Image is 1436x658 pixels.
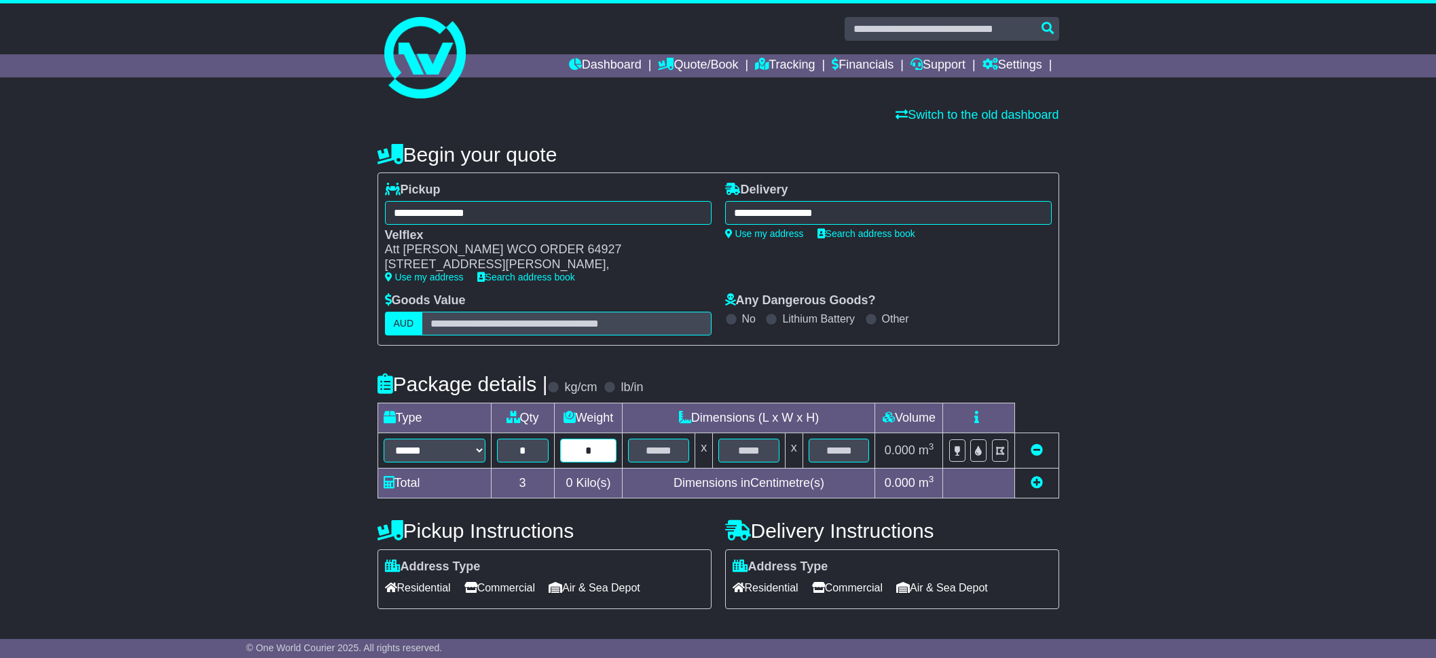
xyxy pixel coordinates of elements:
[658,54,738,77] a: Quote/Book
[885,443,915,457] span: 0.000
[725,183,788,198] label: Delivery
[919,476,934,490] span: m
[919,443,934,457] span: m
[566,476,572,490] span: 0
[725,519,1059,542] h4: Delivery Instructions
[246,642,443,653] span: © One World Courier 2025. All rights reserved.
[896,577,988,598] span: Air & Sea Depot
[623,468,875,498] td: Dimensions in Centimetre(s)
[982,54,1042,77] a: Settings
[882,312,909,325] label: Other
[885,476,915,490] span: 0.000
[385,183,441,198] label: Pickup
[378,373,548,395] h4: Package details |
[896,108,1058,122] a: Switch to the old dashboard
[621,380,643,395] label: lb/in
[378,143,1059,166] h4: Begin your quote
[569,54,642,77] a: Dashboard
[1031,443,1043,457] a: Remove this item
[378,403,491,433] td: Type
[385,272,464,282] a: Use my address
[875,403,943,433] td: Volume
[385,293,466,308] label: Goods Value
[817,228,915,239] a: Search address book
[549,577,640,598] span: Air & Sea Depot
[742,312,756,325] label: No
[832,54,894,77] a: Financials
[623,403,875,433] td: Dimensions (L x W x H)
[755,54,815,77] a: Tracking
[733,560,828,574] label: Address Type
[464,577,535,598] span: Commercial
[910,54,965,77] a: Support
[725,293,876,308] label: Any Dangerous Goods?
[725,228,804,239] a: Use my address
[385,577,451,598] span: Residential
[385,312,423,335] label: AUD
[929,441,934,452] sup: 3
[929,474,934,484] sup: 3
[782,312,855,325] label: Lithium Battery
[554,468,623,498] td: Kilo(s)
[385,242,698,257] div: Att [PERSON_NAME] WCO ORDER 64927
[385,257,698,272] div: [STREET_ADDRESS][PERSON_NAME],
[378,468,491,498] td: Total
[554,403,623,433] td: Weight
[491,403,554,433] td: Qty
[378,519,712,542] h4: Pickup Instructions
[477,272,575,282] a: Search address book
[385,560,481,574] label: Address Type
[1031,476,1043,490] a: Add new item
[733,577,798,598] span: Residential
[785,433,803,468] td: x
[385,228,698,243] div: Velflex
[695,433,713,468] td: x
[812,577,883,598] span: Commercial
[564,380,597,395] label: kg/cm
[491,468,554,498] td: 3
